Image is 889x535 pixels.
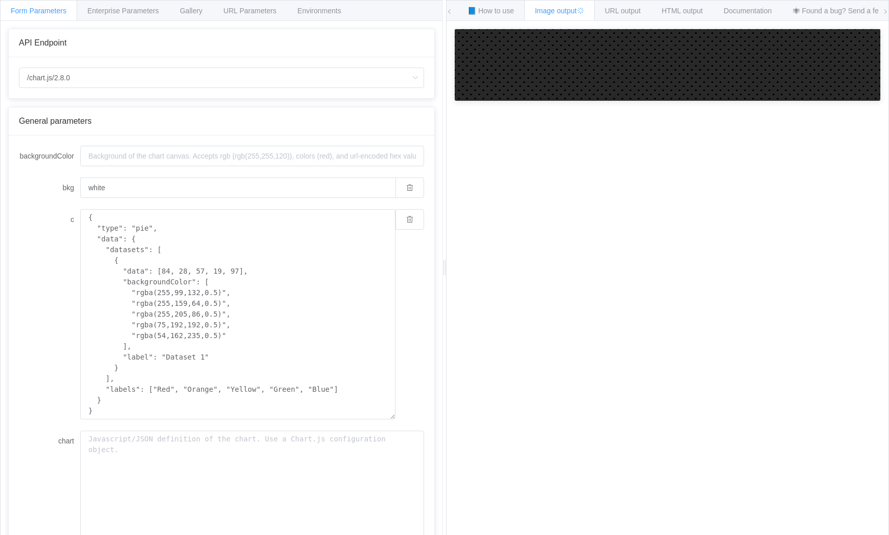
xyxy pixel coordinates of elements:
[80,146,424,166] input: Background of the chart canvas. Accepts rgb (rgb(255,255,120)), colors (red), and url-encoded hex...
[19,209,80,230] label: c
[11,7,66,15] span: Form Parameters
[19,431,80,451] label: chart
[19,68,424,88] input: Select
[662,7,703,15] span: HTML output
[80,177,395,198] input: Background of the chart canvas. Accepts rgb (rgb(255,255,120)), colors (red), and url-encoded hex...
[535,7,584,15] span: Image output
[467,7,514,15] span: 📘 How to use
[87,7,159,15] span: Enterprise Parameters
[223,7,276,15] span: URL Parameters
[19,146,80,166] label: backgroundColor
[19,117,91,125] span: General parameters
[19,177,80,198] label: bkg
[297,7,341,15] span: Environments
[723,7,771,15] span: Documentation
[180,7,202,15] span: Gallery
[605,7,641,15] span: URL output
[19,38,66,47] span: API Endpoint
